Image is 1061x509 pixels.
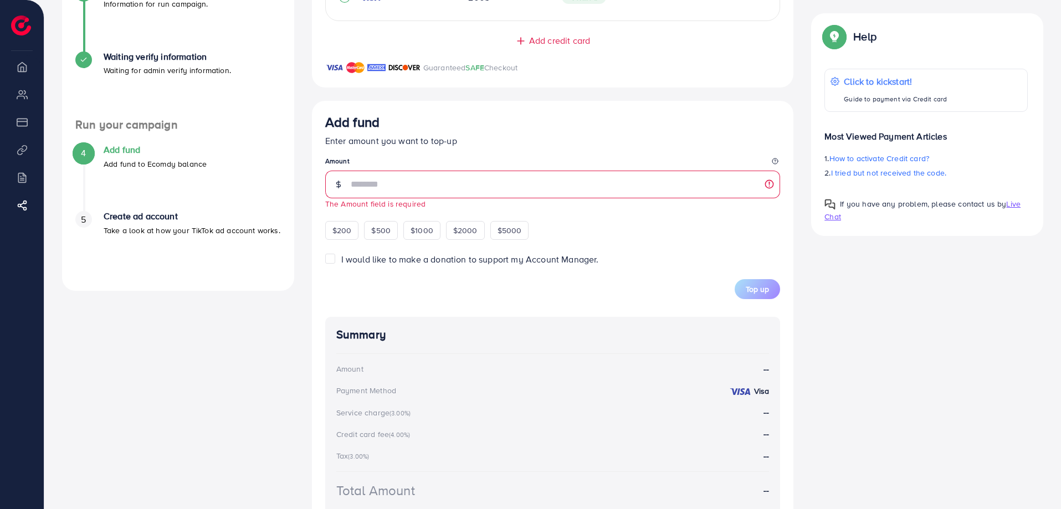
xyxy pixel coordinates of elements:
div: Service charge [336,407,414,418]
span: Top up [746,284,769,295]
span: SAFE [465,62,484,73]
small: (3.00%) [389,409,411,418]
legend: Amount [325,156,781,170]
strong: -- [763,450,769,462]
strong: -- [763,363,769,376]
div: Credit card fee [336,429,414,440]
img: brand [388,61,421,74]
iframe: Chat [819,102,1053,501]
span: $2000 [453,225,478,236]
div: Amount [336,363,363,374]
p: Waiting for admin verify information. [104,64,231,77]
h4: Run your campaign [62,118,294,132]
h4: Waiting verify information [104,52,231,62]
strong: -- [763,484,769,497]
li: Add fund [62,145,294,211]
span: Add credit card [529,34,590,47]
p: Click to kickstart! [844,75,947,88]
small: The Amount field is required [325,198,426,209]
strong: -- [763,428,769,440]
h4: Add fund [104,145,207,155]
small: (3.00%) [348,452,369,461]
img: brand [346,61,365,74]
img: Popup guide [824,27,844,47]
p: Take a look at how your TikTok ad account works. [104,224,280,237]
p: Enter amount you want to top-up [325,134,781,147]
span: $5000 [498,225,522,236]
div: Total Amount [336,481,415,500]
img: logo [11,16,31,35]
small: (4.00%) [389,430,410,439]
p: Help [853,30,877,43]
img: brand [325,61,344,74]
span: I would like to make a donation to support my Account Manager. [341,253,599,265]
p: Guaranteed Checkout [423,61,518,74]
div: Tax [336,450,373,461]
h3: Add fund [325,114,380,130]
strong: -- [763,406,769,418]
p: Add fund to Ecomdy balance [104,157,207,171]
span: $1000 [411,225,433,236]
span: 4 [81,147,86,160]
h4: Summary [336,328,770,342]
h4: Create ad account [104,211,280,222]
button: Top up [735,279,780,299]
span: $500 [371,225,391,236]
div: Payment Method [336,385,396,396]
span: 5 [81,213,86,226]
strong: Visa [754,385,770,397]
li: Create ad account [62,211,294,277]
img: credit [729,387,751,396]
p: Guide to payment via Credit card [844,92,947,106]
li: Waiting verify information [62,52,294,118]
span: $200 [332,225,352,236]
img: brand [367,61,386,74]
